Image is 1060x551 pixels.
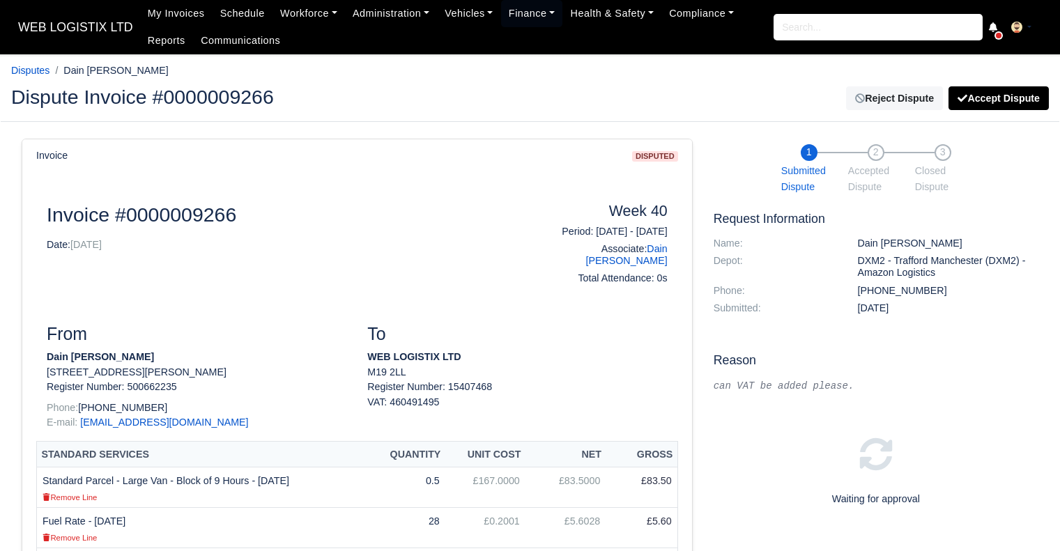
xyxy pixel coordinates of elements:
span: 2 [868,144,884,161]
p: Waiting for approval [714,491,1038,507]
p: [STREET_ADDRESS][PERSON_NAME] [47,365,346,380]
dt: Phone: [703,285,847,297]
span: [DATE] [70,239,102,250]
div: can VAT be added please. [714,379,1038,393]
span: E-mail: [47,417,77,428]
p: M19 2LL [367,365,667,380]
a: Reports [140,27,193,54]
span: 1 [801,144,817,161]
h3: From [47,324,346,345]
h6: Invoice [36,150,68,162]
td: £5.6028 [525,507,606,548]
td: 0.5 [369,467,445,507]
dd: DXM2 - Trafford Manchester (DXM2) - Amazon Logistics [847,255,1049,279]
li: Dain [PERSON_NAME] [49,63,168,79]
span: 3 [935,144,951,161]
dd: Dain [PERSON_NAME] [847,238,1049,249]
th: Unit Cost [445,442,525,467]
th: Standard Services [37,442,369,467]
p: Register Number: 500662235 [47,380,346,394]
a: Reject Dispute [846,86,943,110]
dt: Depot: [703,255,847,279]
a: WEB LOGISTIX LTD [11,14,140,41]
h6: Period: [DATE] - [DATE] [528,226,667,238]
div: VAT: 460491495 [367,395,667,410]
h2: Invoice #0000009266 [47,203,507,226]
h6: Total Attendance: 0s [528,272,667,284]
h3: To [367,324,667,345]
h2: Dispute Invoice #0000009266 [11,87,520,107]
dt: Submitted: [703,302,847,314]
dd: [PHONE_NUMBER] [847,285,1049,297]
strong: Dain [PERSON_NAME] [47,351,154,362]
td: Fuel Rate - [DATE] [37,507,369,548]
h4: Week 40 [528,203,667,221]
span: 5 hours ago [857,302,889,313]
th: Gross [606,442,677,467]
td: £0.2001 [445,507,525,548]
td: £83.50 [606,467,677,507]
td: £83.5000 [525,467,606,507]
td: £167.0000 [445,467,525,507]
strong: WEB LOGISTIX LTD [367,351,461,362]
span: Accepted Dispute [848,163,904,195]
a: Dain [PERSON_NAME] [586,243,668,266]
a: Remove Line [43,531,97,543]
a: [EMAIL_ADDRESS][DOMAIN_NAME] [80,417,248,428]
span: Submitted Dispute [781,163,837,195]
td: 28 [369,507,445,548]
input: Search... [774,14,983,40]
span: Closed Dispute [915,163,971,195]
span: WEB LOGISTIX LTD [11,13,140,41]
a: Disputes [11,65,49,76]
h5: Reason [714,353,1038,368]
small: Remove Line [43,493,97,502]
dt: Name: [703,238,847,249]
h6: Associate: [528,243,667,267]
th: Quantity [369,442,445,467]
th: Net [525,442,606,467]
a: Communications [193,27,289,54]
span: Phone: [47,402,78,413]
td: Standard Parcel - Large Van - Block of 9 Hours - [DATE] [37,467,369,507]
a: Remove Line [43,491,97,502]
button: Accept Dispute [948,86,1049,110]
p: [PHONE_NUMBER] [47,401,346,415]
div: Register Number: 15407468 [357,380,677,410]
p: Date: [47,238,507,252]
td: £5.60 [606,507,677,548]
small: Remove Line [43,534,97,542]
h5: Request Information [714,212,1038,226]
span: disputed [632,151,678,162]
